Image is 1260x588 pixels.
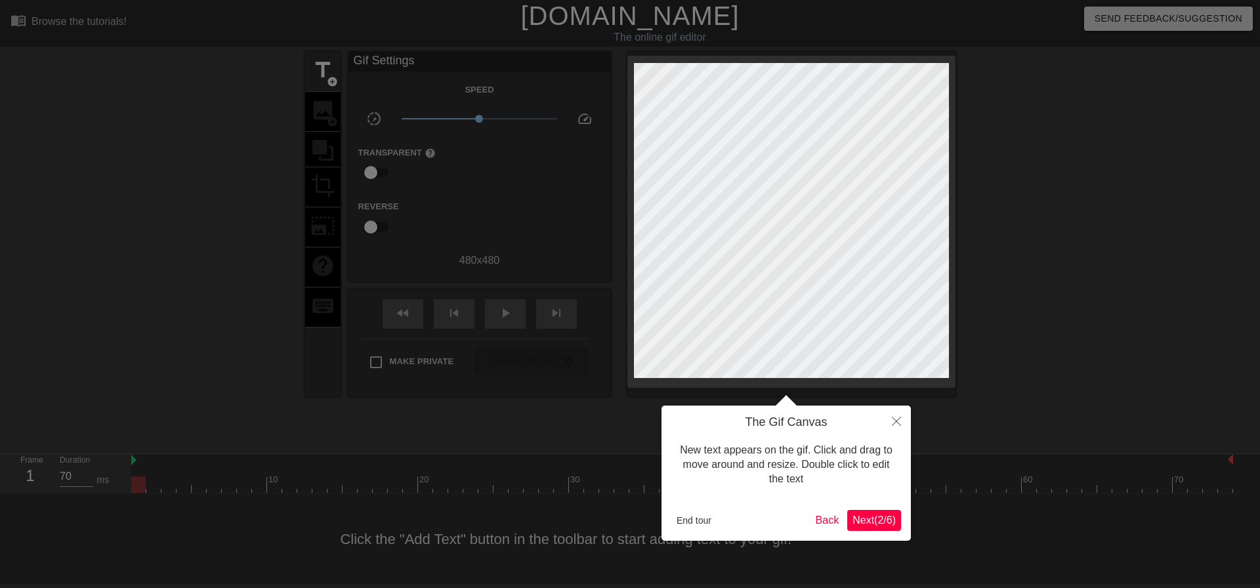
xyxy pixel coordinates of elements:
[882,406,911,436] button: Close
[671,430,901,500] div: New text appears on the gif. Click and drag to move around and resize. Double click to edit the text
[671,511,717,530] button: End tour
[852,514,896,526] span: Next ( 2 / 6 )
[847,510,901,531] button: Next
[810,510,845,531] button: Back
[671,415,901,430] h4: The Gif Canvas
